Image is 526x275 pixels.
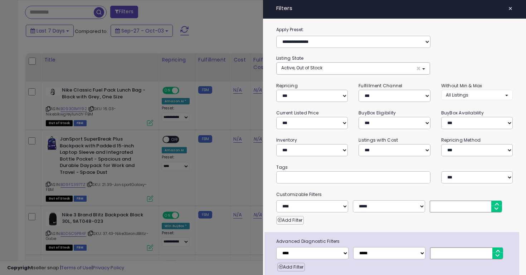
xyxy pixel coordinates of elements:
[359,137,398,143] small: Listings with Cost
[505,4,516,14] button: ×
[276,216,304,225] button: Add Filter
[276,137,297,143] small: Inventory
[271,26,518,34] label: Apply Preset:
[508,4,513,14] span: ×
[271,191,518,198] small: Customizable Filters
[276,83,298,89] small: Repricing
[271,237,520,245] span: Advanced Diagnostic Filters
[277,63,430,74] button: Active, Out of Stock ×
[416,65,421,72] span: ×
[441,137,481,143] small: Repricing Method
[276,5,513,11] h4: Filters
[441,83,482,89] small: Without Min & Max
[271,163,518,171] small: Tags
[281,65,322,71] span: Active, Out of Stock
[359,83,402,89] small: Fulfillment Channel
[441,90,513,100] button: All Listings
[277,263,305,271] button: Add Filter
[441,110,484,116] small: BuyBox Availability
[276,110,318,116] small: Current Listed Price
[446,92,468,98] span: All Listings
[276,55,304,61] small: Listing State
[359,110,396,116] small: BuyBox Eligibility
